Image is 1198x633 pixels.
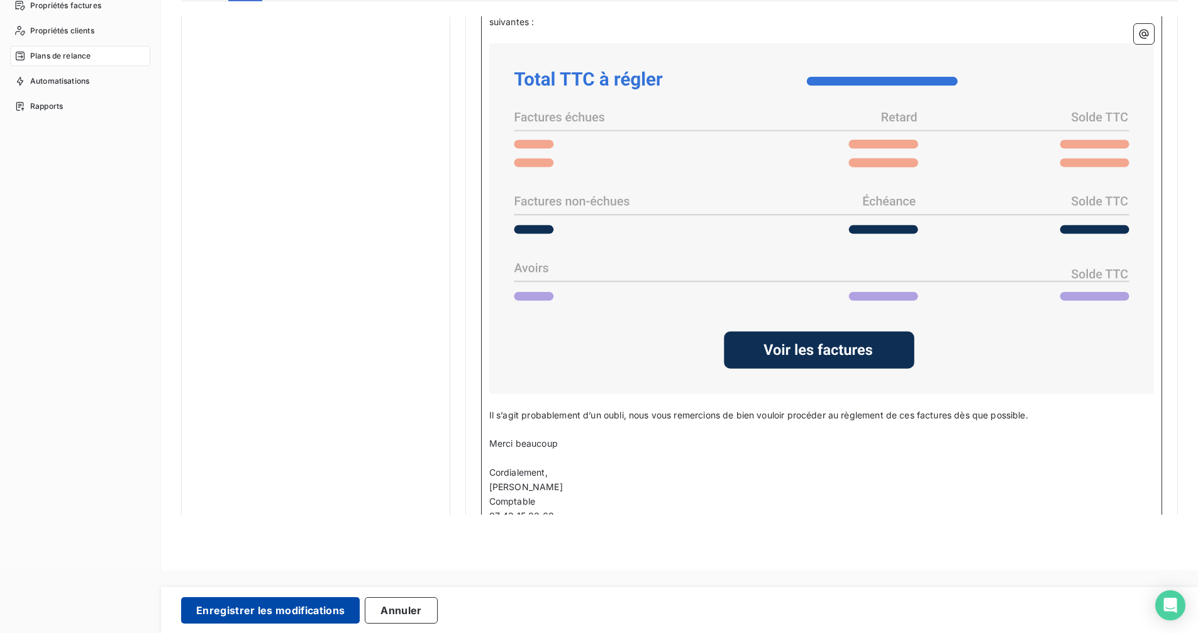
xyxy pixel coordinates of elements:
span: Merci beaucoup [489,438,558,449]
div: Open Intercom Messenger [1155,590,1185,620]
a: Plans de relance [10,46,150,66]
span: Cordialement, [489,467,548,478]
span: Il s’agit probablement d’un oubli, nous vous remercions de bien vouloir procéder au règlement de ... [489,410,1028,420]
span: Automatisations [30,76,89,87]
a: Automatisations [10,71,150,91]
span: Sauf erreur de notre part, et malgré notre dépôt sur la plateforme Chorus, il semble que nous n’a... [489,2,1140,27]
span: Comptable [489,496,535,507]
a: Propriétés clients [10,21,150,41]
span: Propriétés clients [30,25,94,36]
a: Rapports [10,96,150,116]
span: Rapports [30,101,63,112]
span: [PERSON_NAME] [489,481,563,492]
span: Plans de relance [30,50,91,62]
span: 07 43 15 23 68 [489,510,554,521]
